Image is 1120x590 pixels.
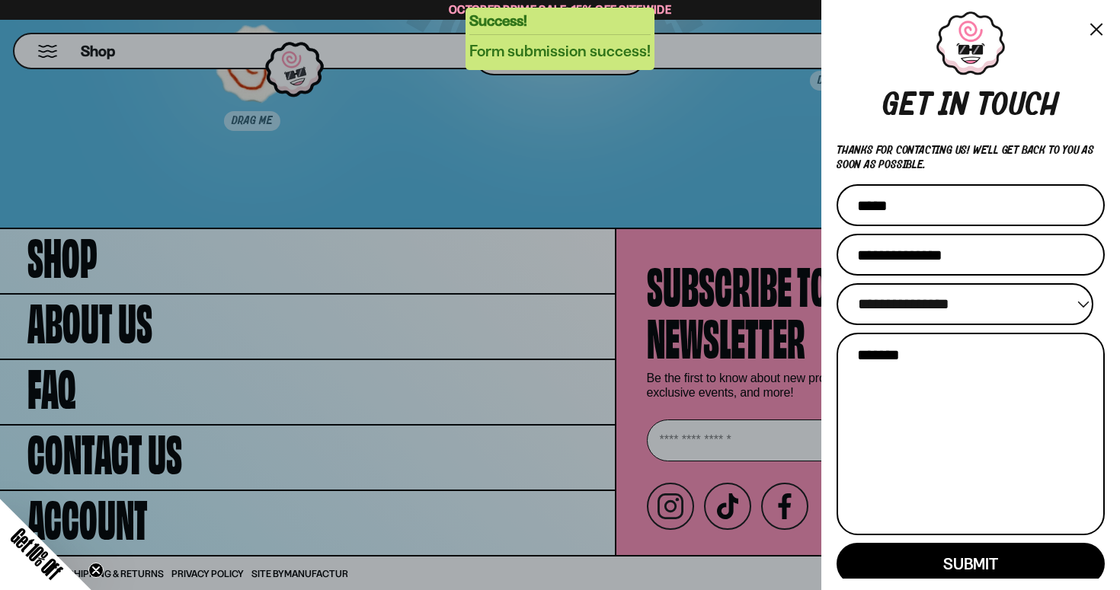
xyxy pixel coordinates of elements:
div: Get [882,91,931,125]
div: Form submission success! [469,39,651,62]
div: touch [977,91,1059,125]
button: Close teaser [88,563,104,578]
div: in [939,91,968,125]
span: Get 10% Off [7,524,66,583]
p: Thanks for contacting us! We'll get back to you as soon as possible. [837,143,1105,172]
button: Close menu [1087,18,1105,40]
span: Submit [943,554,997,573]
button: Submit [837,543,1105,585]
div: Success! [469,11,651,35]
